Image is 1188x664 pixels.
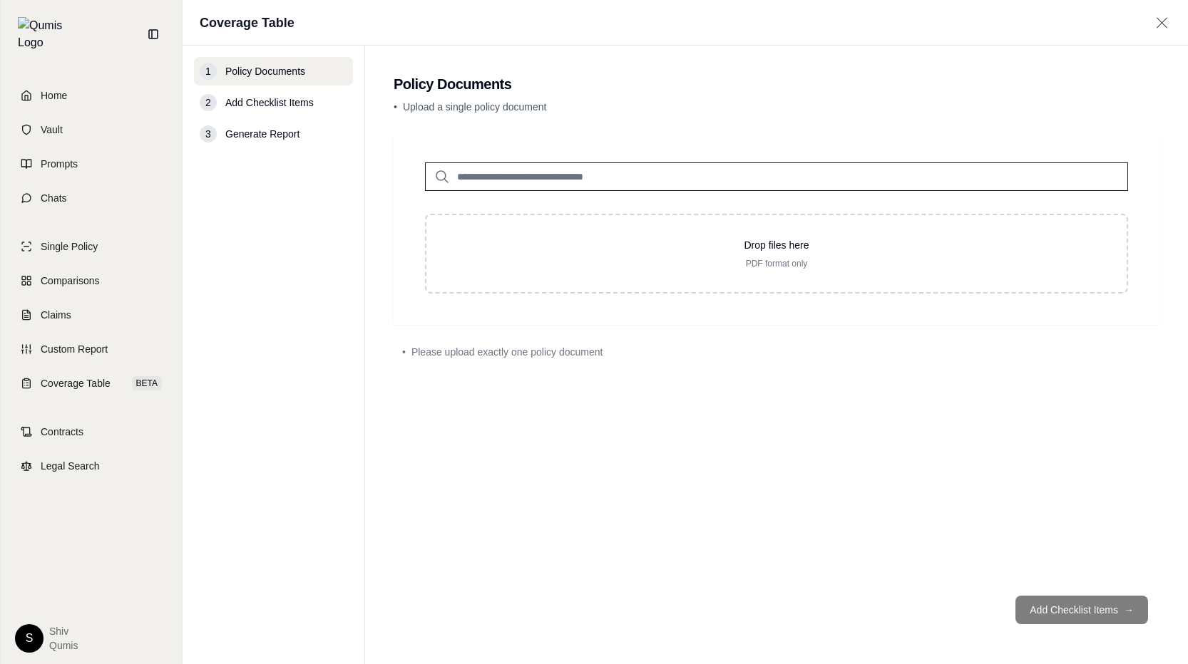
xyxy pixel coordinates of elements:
[225,95,314,110] span: Add Checklist Items
[18,17,71,51] img: Qumis Logo
[225,64,305,78] span: Policy Documents
[449,238,1104,252] p: Drop files here
[449,258,1104,269] p: PDF format only
[132,376,162,390] span: BETA
[41,157,78,171] span: Prompts
[9,450,173,482] a: Legal Search
[41,191,67,205] span: Chats
[9,265,173,296] a: Comparisons
[41,274,99,288] span: Comparisons
[15,624,43,653] div: S
[9,148,173,180] a: Prompts
[9,299,173,331] a: Claims
[41,308,71,322] span: Claims
[9,368,173,399] a: Coverage TableBETA
[41,123,63,137] span: Vault
[402,345,406,359] span: •
[9,114,173,145] a: Vault
[142,23,165,46] button: Collapse sidebar
[200,13,295,33] h1: Coverage Table
[403,101,547,113] span: Upload a single policy document
[200,63,217,80] div: 1
[200,125,217,142] div: 3
[9,182,173,214] a: Chats
[9,333,173,365] a: Custom Report
[41,239,98,254] span: Single Policy
[9,416,173,447] a: Contracts
[411,345,603,359] span: Please upload exactly one policy document
[41,376,111,390] span: Coverage Table
[9,231,173,262] a: Single Policy
[41,425,83,439] span: Contracts
[200,94,217,111] div: 2
[49,638,78,653] span: Qumis
[394,74,1159,94] h2: Policy Documents
[41,88,67,103] span: Home
[49,624,78,638] span: Shiv
[225,127,299,141] span: Generate Report
[394,101,397,113] span: •
[9,80,173,111] a: Home
[41,342,108,356] span: Custom Report
[41,459,100,473] span: Legal Search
